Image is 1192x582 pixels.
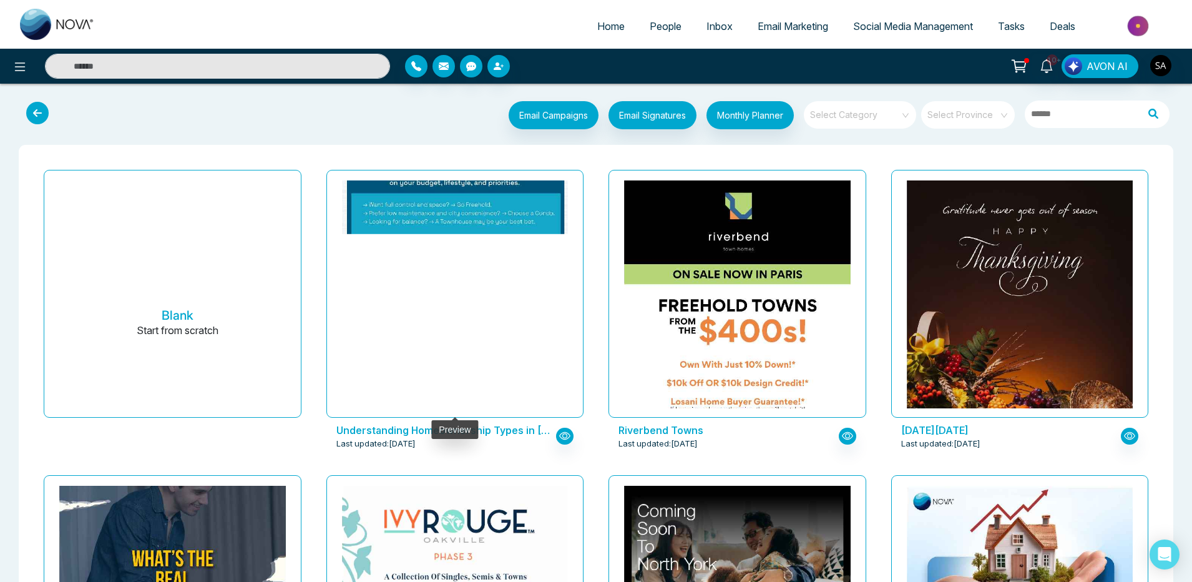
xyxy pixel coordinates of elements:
[1150,55,1171,76] img: User Avatar
[706,20,733,32] span: Inbox
[618,423,832,438] p: Riverbend Towns
[696,101,794,132] a: Monthly Planner
[509,101,598,129] button: Email Campaigns
[336,438,416,450] span: Last updated: [DATE]
[162,308,193,323] h5: Blank
[998,20,1025,32] span: Tasks
[20,9,95,40] img: Nova CRM Logo
[1065,57,1082,75] img: Lead Flow
[706,101,794,129] button: Monthly Planner
[64,180,291,417] button: BlankStart from scratch
[853,20,973,32] span: Social Media Management
[650,20,681,32] span: People
[901,438,980,450] span: Last updated: [DATE]
[336,423,550,438] p: Understanding Homeownership Types in Canada
[598,101,696,132] a: Email Signatures
[1047,54,1058,66] span: 10+
[841,14,985,38] a: Social Media Management
[154,258,201,305] img: novacrm
[499,108,598,121] a: Email Campaigns
[694,14,745,38] a: Inbox
[1032,54,1062,76] a: 10+
[745,14,841,38] a: Email Marketing
[637,14,694,38] a: People
[137,323,218,353] p: Start from scratch
[1037,14,1088,38] a: Deals
[585,14,637,38] a: Home
[1094,12,1185,40] img: Market-place.gif
[1050,20,1075,32] span: Deals
[618,438,698,450] span: Last updated: [DATE]
[1087,59,1128,74] span: AVON AI
[758,20,828,32] span: Email Marketing
[608,101,696,129] button: Email Signatures
[1062,54,1138,78] button: AVON AI
[985,14,1037,38] a: Tasks
[1150,540,1180,570] div: Open Intercom Messenger
[597,20,625,32] span: Home
[901,423,1115,438] p: Thanksgiving Day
